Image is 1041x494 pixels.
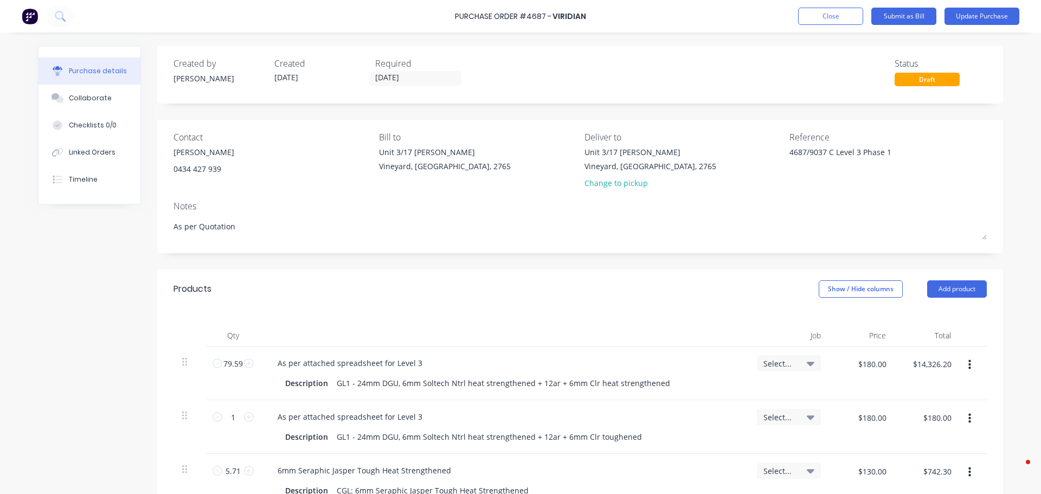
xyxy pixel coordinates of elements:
[269,463,460,478] div: 6mm Seraphic Jasper Tough Heat Strengthened
[269,409,431,425] div: As per attached spreadsheet for Level 3
[763,358,796,369] span: Select...
[584,146,716,158] div: Unit 3/17 [PERSON_NAME]
[379,131,576,144] div: Bill to
[69,93,112,103] div: Collaborate
[819,280,903,298] button: Show / Hide columns
[379,161,511,172] div: Vineyard, [GEOGRAPHIC_DATA], 2765
[38,57,140,85] button: Purchase details
[69,66,127,76] div: Purchase details
[69,120,117,130] div: Checklists 0/0
[789,146,925,171] textarea: 4687/9037 C Level 3 Phase 1
[830,325,895,347] div: Price
[944,8,1019,25] button: Update Purchase
[871,8,936,25] button: Submit as Bill
[38,112,140,139] button: Checklists 0/0
[69,175,98,184] div: Timeline
[69,147,115,157] div: Linked Orders
[281,375,332,391] div: Description
[38,166,140,193] button: Timeline
[584,131,782,144] div: Deliver to
[895,57,987,70] div: Status
[269,355,431,371] div: As per attached spreadsheet for Level 3
[22,8,38,24] img: Factory
[332,429,646,445] div: GL1 - 24mm DGU, 6mm Soltech Ntrl heat strengthened + 12ar + 6mm Clr toughened
[748,325,830,347] div: Job
[173,131,371,144] div: Contact
[173,283,211,296] div: Products
[552,11,586,22] div: Viridian
[763,465,796,477] span: Select...
[173,57,266,70] div: Created by
[763,412,796,423] span: Select...
[173,146,234,158] div: [PERSON_NAME]
[38,139,140,166] button: Linked Orders
[274,57,367,70] div: Created
[379,146,511,158] div: Unit 3/17 [PERSON_NAME]
[789,131,987,144] div: Reference
[173,200,987,213] div: Notes
[927,280,987,298] button: Add product
[455,11,551,22] div: Purchase Order #4687 -
[895,325,960,347] div: Total
[584,161,716,172] div: Vineyard, [GEOGRAPHIC_DATA], 2765
[281,429,332,445] div: Description
[332,375,674,391] div: GL1 - 24mm DGU, 6mm Soltech Ntrl heat strengthened + 12ar + 6mm Clr heat strengthened
[173,215,987,240] textarea: As per Quotation
[206,325,260,347] div: Qty
[1004,457,1030,483] iframe: Intercom live chat
[798,8,863,25] button: Close
[38,85,140,112] button: Collaborate
[173,73,266,84] div: [PERSON_NAME]
[173,163,234,175] div: 0434 427 939
[895,73,960,86] div: Draft
[375,57,467,70] div: Required
[584,177,716,189] div: Change to pickup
